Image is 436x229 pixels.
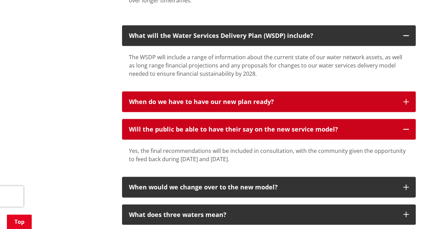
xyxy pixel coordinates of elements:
[129,146,409,163] div: Yes, the final recommendations will be included in consultation, with the community given the opp...
[404,200,429,225] iframe: Messenger Launcher
[7,215,32,229] a: Top
[129,126,396,133] div: Will the public be able to have their say on the new service model?
[129,98,396,105] div: When do we have to have our new plan ready?
[122,119,416,139] button: Will the public be able to have their say on the new service model?
[122,25,416,46] button: What will the Water Services Delivery Plan (WSDP) include?
[122,91,416,112] button: When do we have to have our new plan ready?
[122,177,416,197] button: When would we change over to the new model?
[129,32,396,39] div: What will the Water Services Delivery Plan (WSDP) include?
[129,53,409,77] div: The WSDP will include a range of information about the current state of our water network assets,...
[129,184,396,190] div: When would we change over to the new model?
[129,211,396,218] div: What does three waters mean?
[122,204,416,225] button: What does three waters mean?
